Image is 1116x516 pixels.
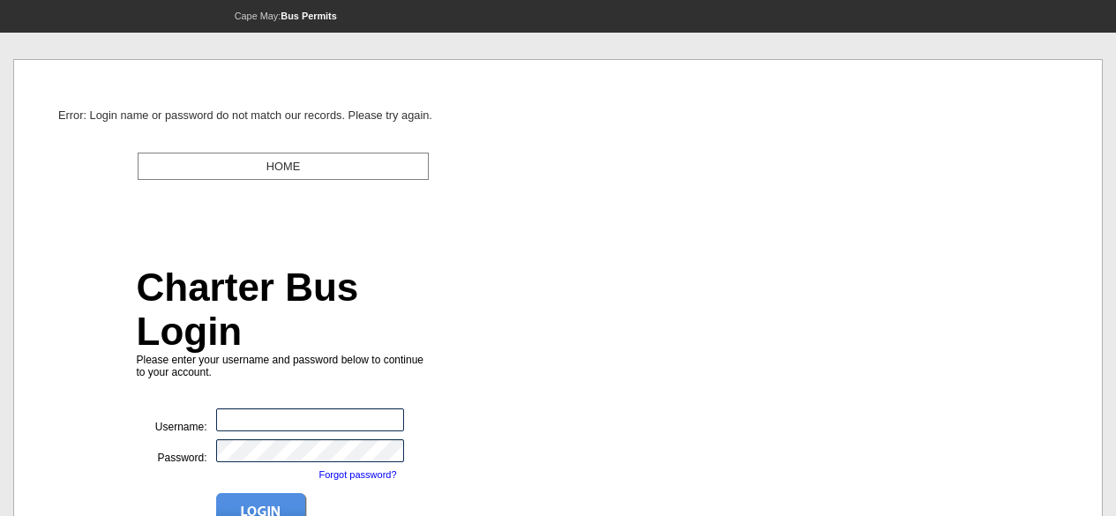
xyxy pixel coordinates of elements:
strong: Bus Permits [281,11,336,21]
div: Username: [137,408,216,433]
div: Password: [137,439,216,464]
p: Cape May: [13,11,558,22]
a: Forgot password? [319,469,397,480]
center: HOME [143,158,423,175]
h2: Charter Bus Login [137,265,431,354]
td: Error: Login name or password do not match our records. Please try again. [54,102,437,128]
